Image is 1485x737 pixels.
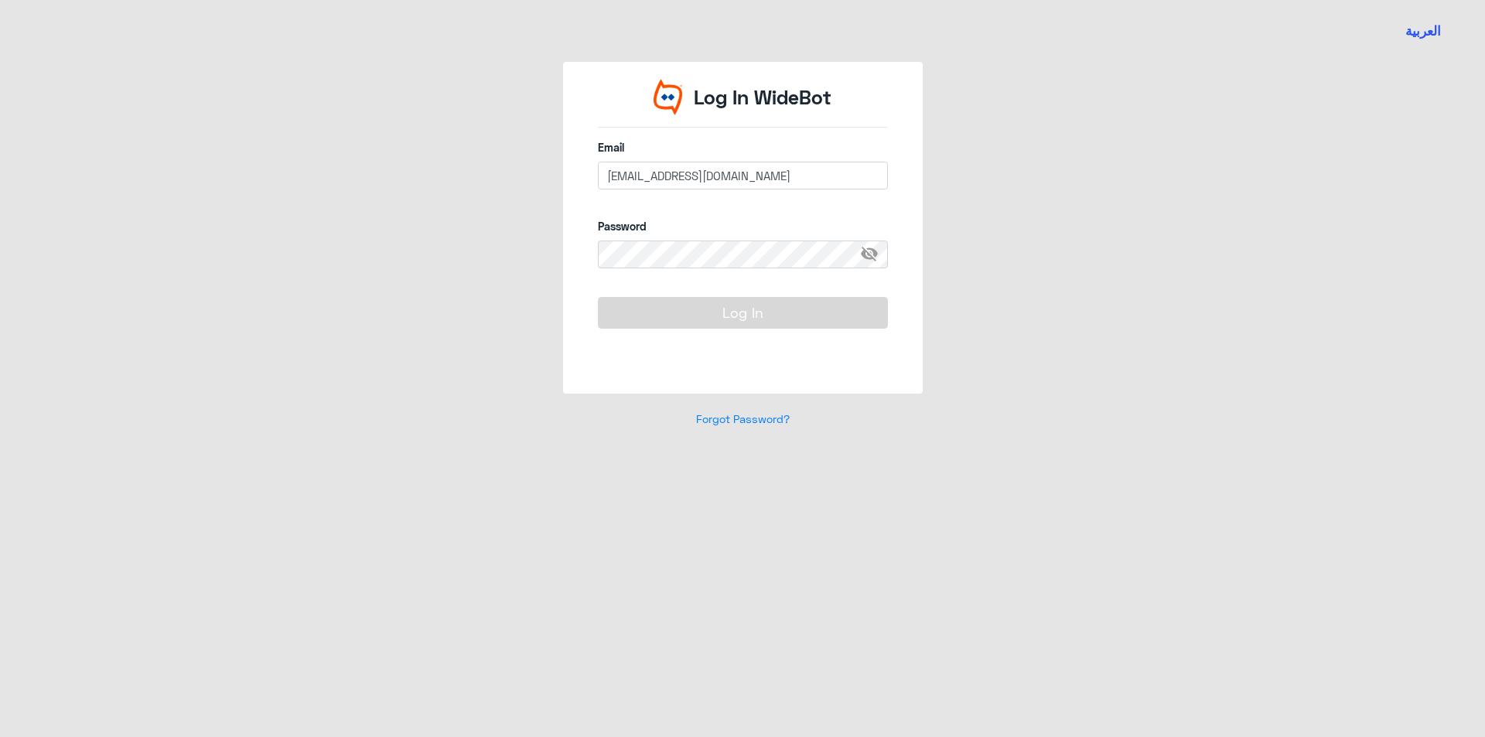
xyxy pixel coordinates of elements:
[598,162,888,189] input: Enter your email here...
[694,83,831,112] p: Log In WideBot
[1405,22,1441,41] button: العربية
[696,412,790,425] a: Forgot Password?
[860,241,888,268] span: visibility_off
[598,218,888,234] label: Password
[598,139,888,155] label: Email
[654,79,683,115] img: Widebot Logo
[598,297,888,328] button: Log In
[1396,12,1450,50] a: Switch language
